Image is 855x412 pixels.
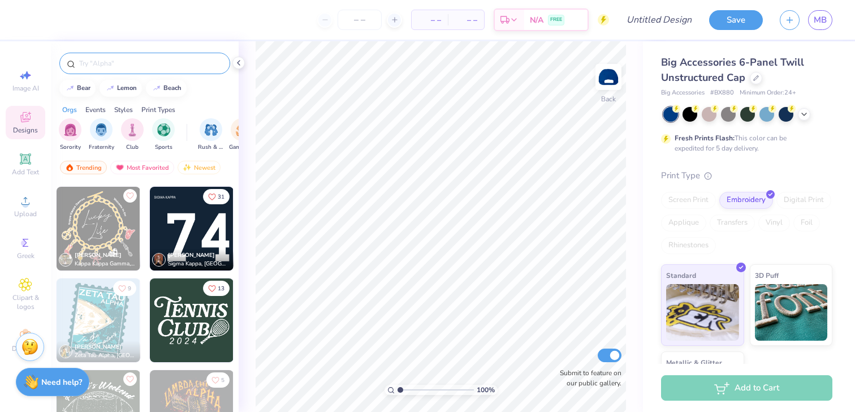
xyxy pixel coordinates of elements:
[152,85,161,92] img: trend_line.gif
[719,192,773,209] div: Embroidery
[121,118,144,152] button: filter button
[66,85,75,92] img: trend_line.gif
[814,14,827,27] span: MB
[115,164,124,171] img: most_fav.gif
[57,187,140,271] img: 61e83362-91e1-47e5-a7d8-2b8791f3b0d6
[221,377,224,383] span: 5
[6,293,45,311] span: Clipart & logos
[140,278,223,362] img: 653fab86-2c41-44c7-9c90-28a5d77ca281
[110,161,174,174] div: Most Favorited
[60,143,81,152] span: Sorority
[121,118,144,152] div: filter for Club
[168,251,215,259] span: [PERSON_NAME]
[477,385,495,395] span: 100 %
[75,343,122,351] span: [PERSON_NAME]
[183,164,192,171] img: Newest.gif
[218,194,224,200] span: 31
[758,214,790,231] div: Vinyl
[808,10,832,30] a: MB
[755,269,779,281] span: 3D Puff
[152,118,175,152] div: filter for Sports
[85,105,106,115] div: Events
[675,133,814,153] div: This color can be expedited for 5 day delivery.
[338,10,382,30] input: – –
[17,251,34,260] span: Greek
[152,253,166,267] img: Avatar
[661,192,716,209] div: Screen Print
[89,118,114,152] button: filter button
[114,105,133,115] div: Styles
[126,123,139,136] img: Club Image
[554,368,621,388] label: Submit to feature on our public gallery.
[236,123,249,136] img: Game Day Image
[106,85,115,92] img: trend_line.gif
[140,187,223,271] img: 3ea3f54d-21f2-419c-9a30-1bfa1c83604b
[229,118,255,152] button: filter button
[75,251,122,259] span: [PERSON_NAME]
[41,377,82,388] strong: Need help?
[666,357,722,368] span: Metallic & Glitter
[152,118,175,152] button: filter button
[78,58,223,69] input: Try "Alpha"
[117,85,137,91] div: lemon
[776,192,831,209] div: Digital Print
[77,85,90,91] div: bear
[95,123,107,136] img: Fraternity Image
[59,118,81,152] div: filter for Sorority
[128,286,131,291] span: 9
[203,189,230,204] button: Like
[661,214,706,231] div: Applique
[163,85,182,91] div: beach
[206,372,230,388] button: Like
[59,345,72,358] img: Avatar
[229,118,255,152] div: filter for Game Day
[233,187,317,271] img: dbbd7cdc-cc8b-48bc-b569-80d12e5cb167
[168,260,229,268] span: Sigma Kappa, [GEOGRAPHIC_DATA][US_STATE]
[218,286,224,291] span: 13
[75,260,136,268] span: Kappa Kappa Gamma, [GEOGRAPHIC_DATA][US_STATE]
[141,105,175,115] div: Print Types
[113,281,136,296] button: Like
[666,269,696,281] span: Standard
[12,168,39,177] span: Add Text
[89,118,114,152] div: filter for Fraternity
[123,189,137,203] button: Like
[59,80,96,97] button: bear
[75,351,136,360] span: Zeta Tau Alpha, [GEOGRAPHIC_DATA][US_STATE]
[198,118,224,152] button: filter button
[710,214,755,231] div: Transfers
[100,80,142,97] button: lemon
[661,169,832,182] div: Print Type
[146,80,187,97] button: beach
[661,237,716,254] div: Rhinestones
[13,126,38,135] span: Designs
[59,118,81,152] button: filter button
[126,143,139,152] span: Club
[755,284,828,341] img: 3D Puff
[155,143,172,152] span: Sports
[12,344,39,353] span: Decorate
[157,123,170,136] img: Sports Image
[178,161,221,174] div: Newest
[675,134,735,143] strong: Fresh Prints Flash:
[64,123,77,136] img: Sorority Image
[740,88,796,98] span: Minimum Order: 24 +
[418,14,441,26] span: – –
[150,278,234,362] img: dcc8ca5f-929f-45df-967d-c2ccfac786e7
[530,14,543,26] span: N/A
[666,284,739,341] img: Standard
[661,55,804,84] span: Big Accessories 6-Panel Twill Unstructured Cap
[233,278,317,362] img: 028c38cf-04c4-4c75-925d-df319e9c8456
[617,8,701,31] input: Untitled Design
[661,88,705,98] span: Big Accessories
[65,164,74,171] img: trending.gif
[455,14,477,26] span: – –
[203,281,230,296] button: Like
[205,123,218,136] img: Rush & Bid Image
[62,105,77,115] div: Orgs
[198,118,224,152] div: filter for Rush & Bid
[793,214,820,231] div: Foil
[229,143,255,152] span: Game Day
[14,209,37,218] span: Upload
[89,143,114,152] span: Fraternity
